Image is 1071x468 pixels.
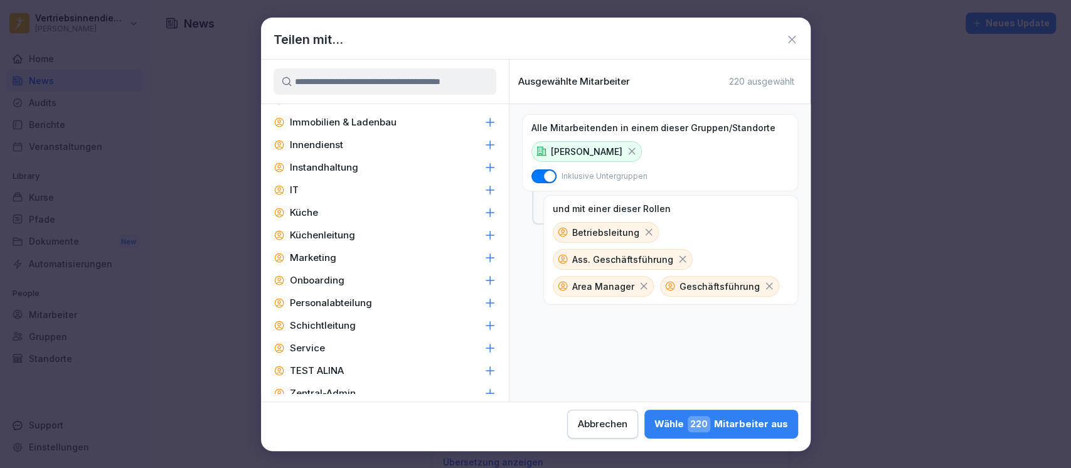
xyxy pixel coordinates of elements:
p: Service [290,342,325,354]
p: und mit einer dieser Rollen [553,203,671,215]
p: Zentral-Admin [290,387,356,400]
p: Instandhaltung [290,161,358,174]
p: Area Manager [572,280,634,293]
p: Alle Mitarbeitenden in einem dieser Gruppen/Standorte [531,122,775,134]
p: Geschäftsführung [679,280,760,293]
p: IT [290,184,299,196]
button: Abbrechen [567,410,638,439]
p: Onboarding [290,274,344,287]
p: [PERSON_NAME] [551,145,622,158]
p: Ausgewählte Mitarbeiter [518,76,630,87]
p: Küche [290,206,318,219]
div: Abbrechen [578,417,627,431]
p: Immobilien & Ladenbau [290,116,397,129]
p: Ass. Geschäftsführung [572,253,673,266]
button: Wähle220Mitarbeiter aus [644,410,798,439]
p: 220 ausgewählt [729,76,794,87]
p: Marketing [290,252,336,264]
p: Innendienst [290,139,343,151]
p: Schichtleitung [290,319,356,332]
p: Küchenleitung [290,229,355,242]
p: TEST ALINA [290,364,344,377]
p: Inklusive Untergruppen [562,171,647,182]
span: 220 [688,416,710,432]
h1: Teilen mit... [274,30,343,49]
p: Personalabteilung [290,297,372,309]
p: Betriebsleitung [572,226,639,239]
div: Wähle Mitarbeiter aus [654,416,788,432]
